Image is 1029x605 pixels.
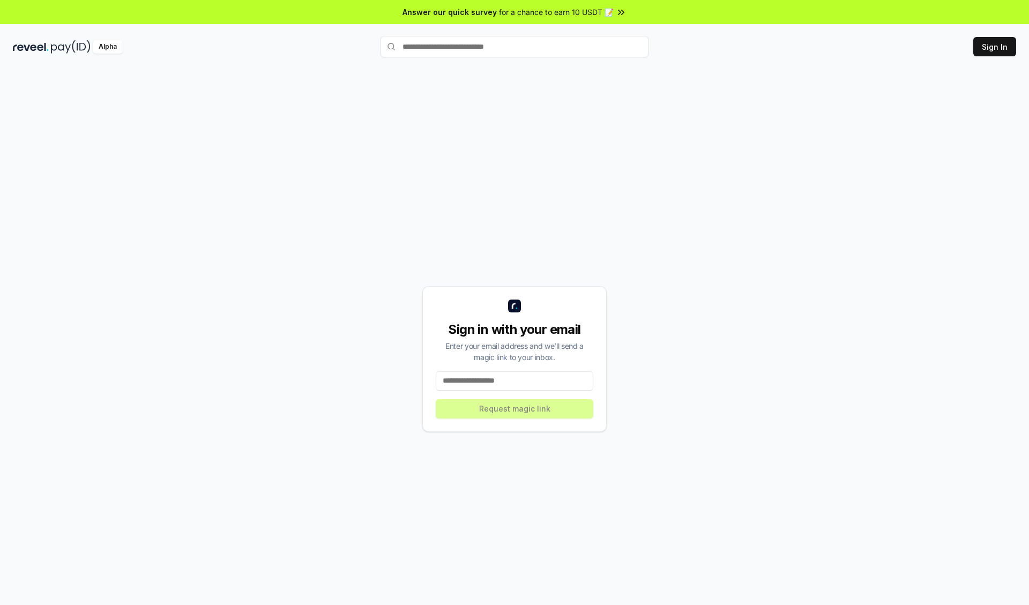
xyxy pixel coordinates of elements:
img: pay_id [51,40,91,54]
span: Answer our quick survey [402,6,497,18]
img: logo_small [508,300,521,312]
button: Sign In [973,37,1016,56]
img: reveel_dark [13,40,49,54]
span: for a chance to earn 10 USDT 📝 [499,6,614,18]
div: Enter your email address and we’ll send a magic link to your inbox. [436,340,593,363]
div: Alpha [93,40,123,54]
div: Sign in with your email [436,321,593,338]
